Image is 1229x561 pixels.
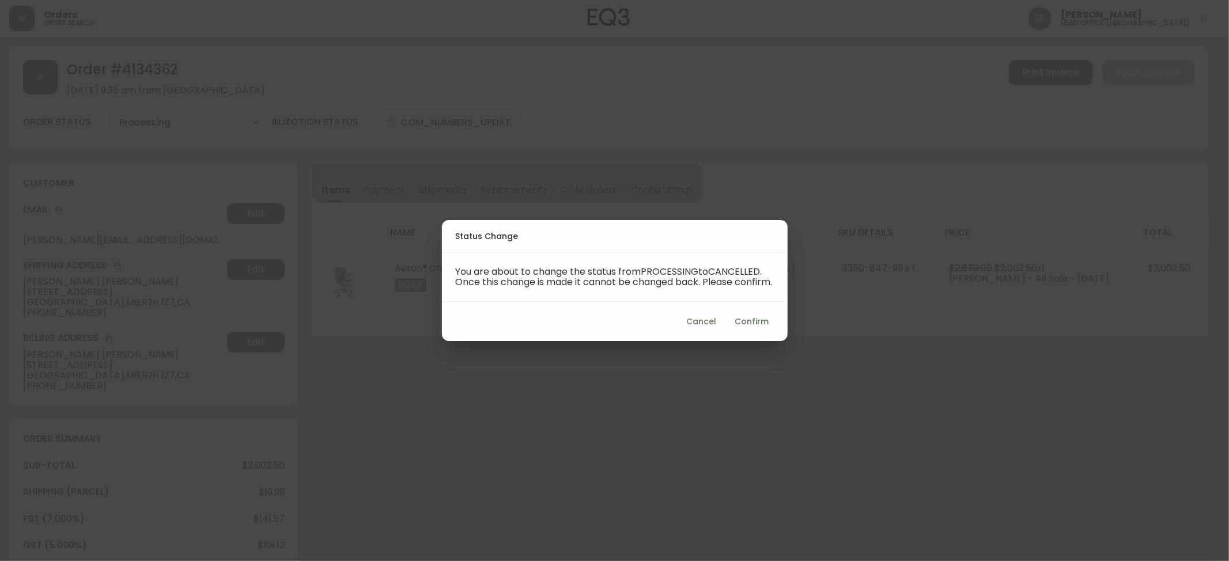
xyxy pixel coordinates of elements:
[682,311,721,332] button: Cancel
[687,314,717,329] span: Cancel
[731,311,774,332] button: Confirm
[456,267,774,287] p: You are about to change the status from PROCESSING to CANCELLED . Once this change is made it can...
[456,229,774,243] h2: Status Change
[735,314,769,329] span: Confirm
